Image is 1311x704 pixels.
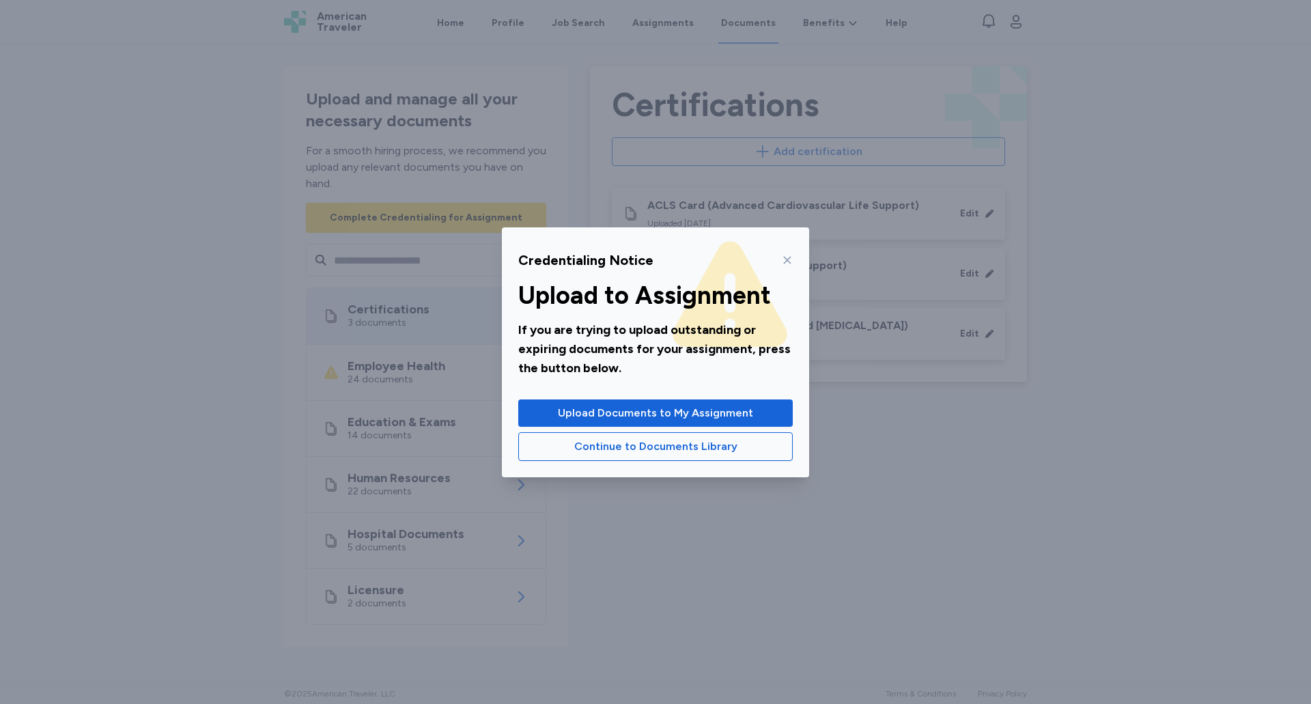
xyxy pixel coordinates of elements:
[518,399,793,427] button: Upload Documents to My Assignment
[518,251,653,270] div: Credentialing Notice
[518,432,793,461] button: Continue to Documents Library
[558,405,753,421] span: Upload Documents to My Assignment
[574,438,737,455] span: Continue to Documents Library
[518,282,793,309] div: Upload to Assignment
[518,320,793,378] div: If you are trying to upload outstanding or expiring documents for your assignment, press the butt...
